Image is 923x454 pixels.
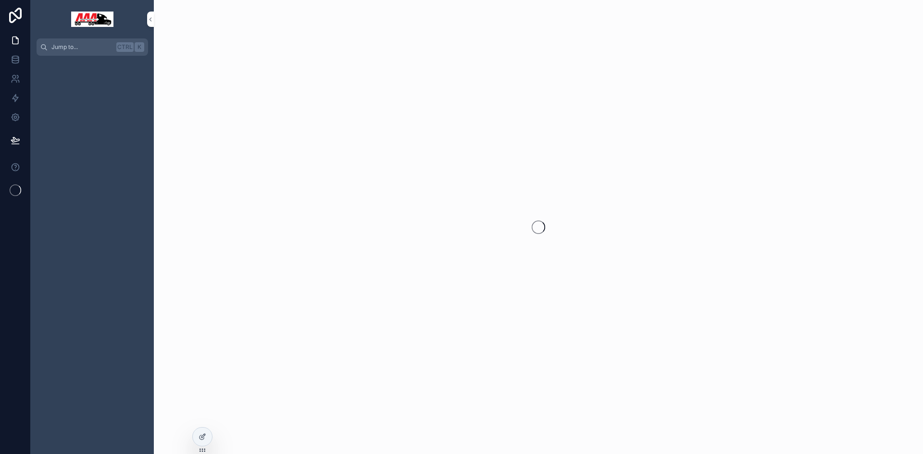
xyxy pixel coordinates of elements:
div: scrollable content [31,56,154,73]
span: Ctrl [116,42,134,52]
button: Jump to...CtrlK [37,38,148,56]
span: K [136,43,143,51]
img: App logo [71,12,113,27]
span: Jump to... [51,43,112,51]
